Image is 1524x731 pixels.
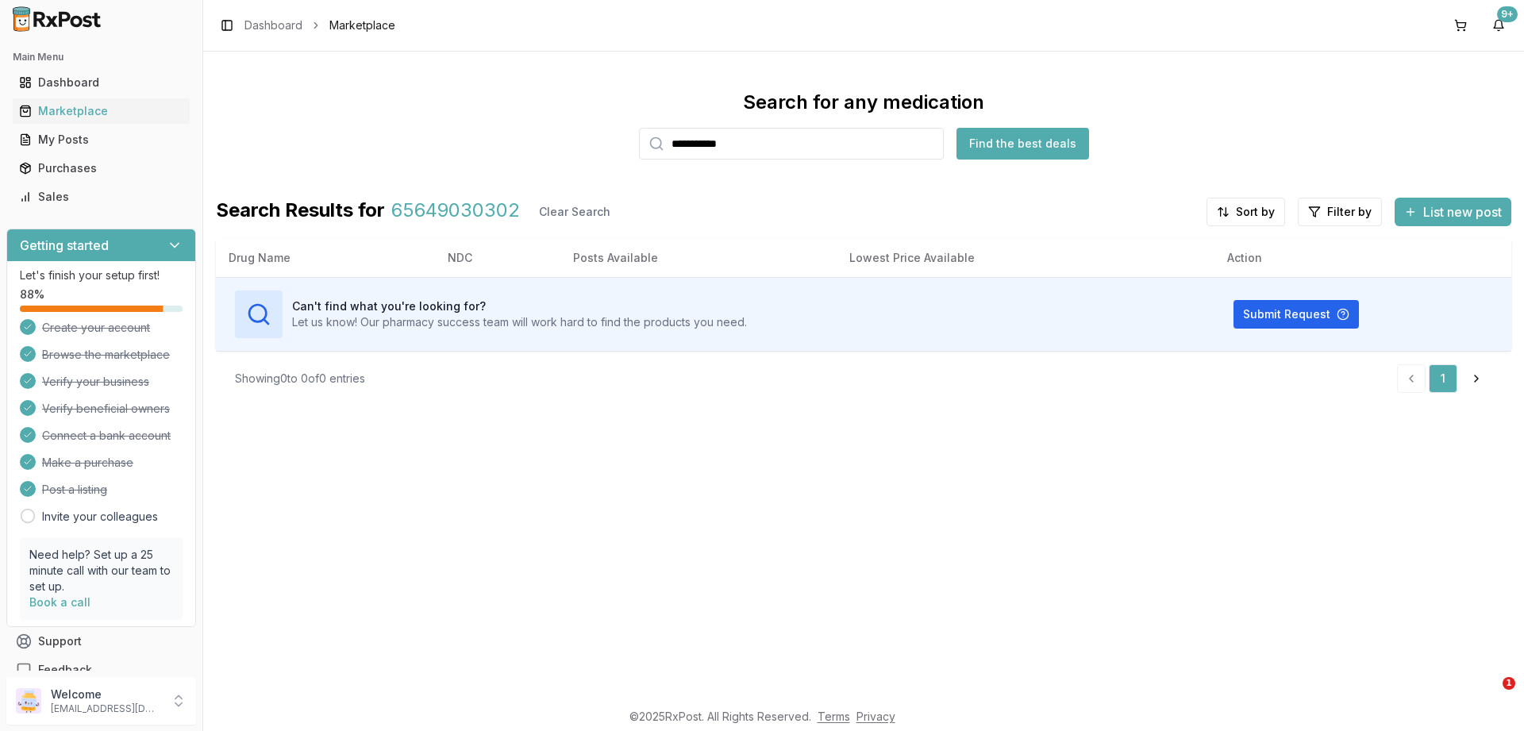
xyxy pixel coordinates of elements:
a: Go to next page [1460,364,1492,393]
span: 88 % [20,287,44,302]
div: Marketplace [19,103,183,119]
a: Sales [13,183,190,211]
h2: Main Menu [13,51,190,63]
button: Sort by [1206,198,1285,226]
span: Feedback [38,662,92,678]
span: List new post [1423,202,1502,221]
button: My Posts [6,127,196,152]
a: Invite your colleagues [42,509,158,525]
p: Welcome [51,687,161,702]
a: 1 [1429,364,1457,393]
span: Sort by [1236,204,1275,220]
a: Dashboard [13,68,190,97]
button: Submit Request [1233,300,1359,329]
h3: Getting started [20,236,109,255]
span: Verify beneficial owners [42,401,170,417]
div: Purchases [19,160,183,176]
th: Action [1214,239,1511,277]
th: Drug Name [216,239,435,277]
p: Let's finish your setup first! [20,267,183,283]
a: List new post [1395,206,1511,221]
button: Find the best deals [956,128,1089,160]
a: My Posts [13,125,190,154]
span: Post a listing [42,482,107,498]
div: Sales [19,189,183,205]
div: My Posts [19,132,183,148]
span: Marketplace [329,17,395,33]
img: RxPost Logo [6,6,108,32]
a: Privacy [856,710,895,723]
h3: Can't find what you're looking for? [292,298,747,314]
p: Let us know! Our pharmacy success team will work hard to find the products you need. [292,314,747,330]
a: Marketplace [13,97,190,125]
span: Search Results for [216,198,385,226]
button: Sales [6,184,196,210]
th: Posts Available [560,239,837,277]
a: Purchases [13,154,190,183]
span: Browse the marketplace [42,347,170,363]
div: Showing 0 to 0 of 0 entries [235,371,365,387]
p: Need help? Set up a 25 minute call with our team to set up. [29,547,173,594]
div: Search for any medication [743,90,984,115]
button: Filter by [1298,198,1382,226]
img: User avatar [16,688,41,714]
a: Terms [818,710,850,723]
span: Verify your business [42,374,149,390]
p: [EMAIL_ADDRESS][DOMAIN_NAME] [51,702,161,715]
span: Connect a bank account [42,428,171,444]
div: 9+ [1497,6,1518,22]
a: Book a call [29,595,90,609]
a: Dashboard [244,17,302,33]
nav: breadcrumb [244,17,395,33]
nav: pagination [1397,364,1492,393]
div: Dashboard [19,75,183,90]
button: Purchases [6,156,196,181]
span: Filter by [1327,204,1372,220]
span: 65649030302 [391,198,520,226]
th: Lowest Price Available [837,239,1214,277]
button: Feedback [6,656,196,684]
span: 1 [1503,677,1515,690]
iframe: Intercom live chat [1470,677,1508,715]
button: 9+ [1486,13,1511,38]
button: List new post [1395,198,1511,226]
span: Create your account [42,320,150,336]
button: Support [6,627,196,656]
button: Clear Search [526,198,623,226]
button: Dashboard [6,70,196,95]
th: NDC [435,239,560,277]
button: Marketplace [6,98,196,124]
span: Make a purchase [42,455,133,471]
